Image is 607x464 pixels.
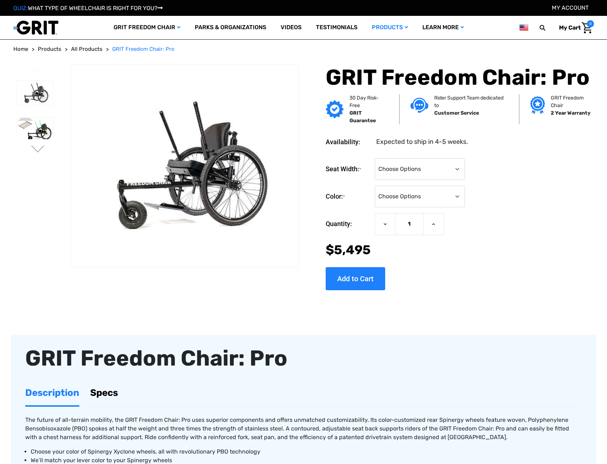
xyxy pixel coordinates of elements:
[349,94,388,109] p: 30 Day Risk-Free
[17,118,53,141] img: GRIT Freedom Chair Pro: side view of Pro model with green lever wraps and spokes on Spinergy whee...
[349,110,376,124] strong: GRIT Guarantee
[13,5,163,12] a: QUIZ:WHAT TYPE OF WHEELCHAIR IS RIGHT FOR YOU?
[71,45,102,53] a: All Products
[365,16,415,39] a: Products
[326,186,371,208] label: Color:
[273,16,309,39] a: Videos
[25,342,582,375] div: GRIT Freedom Chair: Pro
[13,46,28,52] span: Home
[112,46,175,52] span: GRIT Freedom Chair: Pro
[25,380,79,405] a: Description
[326,100,344,118] img: GRIT Guarantee
[38,45,61,53] a: Products
[326,137,371,147] dt: Availability:
[38,46,61,52] span: Products
[559,24,581,31] span: My Cart
[71,90,298,242] img: GRIT Freedom Chair Pro: the Pro model shown including contoured Invacare Matrx seatback, Spinergy...
[326,242,371,257] span: $5,495
[552,4,589,11] a: Account
[434,94,508,109] p: Rider Support Team dedicated to
[551,94,596,109] p: GRIT Freedom Chair
[587,20,594,27] span: 0
[112,45,175,53] a: GRIT Freedom Chair: Pro
[582,22,592,34] img: Cart
[519,23,528,32] img: us.png
[543,20,554,35] input: Search
[326,213,371,235] label: Quantity:
[13,45,28,53] a: Home
[376,137,468,147] dd: Expected to ship in 4-5 weeks.
[25,416,569,441] span: The future of all-terrain mobility, the GRIT Freedom Chair: Pro uses superior components and offe...
[188,16,273,39] a: Parks & Organizations
[71,46,102,52] span: All Products
[13,45,594,53] nav: Breadcrumb
[434,110,479,116] strong: Customer Service
[530,96,545,114] img: Grit freedom
[31,448,260,455] span: Choose your color of Spinergy Xyclone wheels, all with revolutionary PBO technology
[415,16,471,39] a: Learn More
[30,68,45,76] button: Go to slide 3 of 3
[326,158,371,180] label: Seat Width:
[13,20,58,35] img: GRIT All-Terrain Wheelchair and Mobility Equipment
[309,16,365,39] a: Testimonials
[13,5,28,12] span: QUIZ:
[31,457,172,464] span: We’ll match your lever color to your Spinergy wheels
[554,20,594,35] a: Cart with 0 items
[551,110,590,116] strong: 2 Year Warranty
[326,65,594,90] h1: GRIT Freedom Chair: Pro
[30,145,45,154] button: Go to slide 2 of 3
[106,16,188,39] a: GRIT Freedom Chair
[17,81,53,105] img: GRIT Freedom Chair Pro: the Pro model shown including contoured Invacare Matrx seatback, Spinergy...
[326,267,385,290] input: Add to Cart
[90,380,118,405] a: Specs
[410,98,428,112] img: Customer service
